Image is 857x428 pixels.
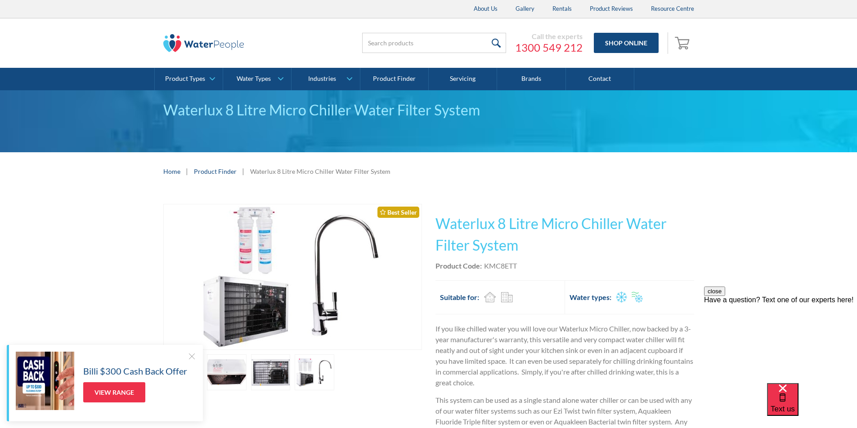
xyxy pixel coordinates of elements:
[163,167,180,176] a: Home
[435,261,482,270] strong: Product Code:
[767,383,857,428] iframe: podium webchat widget bubble
[675,35,692,50] img: shopping cart
[377,207,419,218] div: Best Seller
[250,167,390,176] div: Waterlux 8 Litre Micro Chiller Water Filter System
[435,323,694,388] p: If you like chilled water you will love our Waterlux Micro Chiller, now backed by a 3-year manufa...
[566,68,634,90] a: Contact
[165,75,205,83] div: Product Types
[16,352,74,410] img: Billi $300 Cash Back Offer
[163,204,422,350] a: open lightbox
[163,34,244,52] img: The Water People
[308,75,336,83] div: Industries
[515,41,583,54] a: 1300 549 212
[251,354,291,390] a: open lightbox
[429,68,497,90] a: Servicing
[295,354,334,390] a: open lightbox
[515,32,583,41] div: Call the experts
[673,32,694,54] a: Open empty cart
[362,33,506,53] input: Search products
[484,260,517,271] div: KMC8ETT
[163,99,694,121] div: Waterlux 8 Litre Micro Chiller Water Filter System
[440,292,479,303] h2: Suitable for:
[184,204,402,349] img: Waterlux 8 Litre Micro Chiller Water Filter System
[570,292,611,303] h2: Water types:
[594,33,659,53] a: Shop Online
[83,382,145,402] a: View Range
[194,167,237,176] a: Product Finder
[292,68,359,90] a: Industries
[237,75,271,83] div: Water Types
[223,68,291,90] a: Water Types
[155,68,223,90] a: Product Types
[435,213,694,256] h1: Waterlux 8 Litre Micro Chiller Water Filter System
[360,68,429,90] a: Product Finder
[207,354,247,390] a: open lightbox
[83,364,187,378] h5: Billi $300 Cash Back Offer
[185,166,189,176] div: |
[241,166,246,176] div: |
[497,68,565,90] a: Brands
[704,287,857,394] iframe: podium webchat widget prompt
